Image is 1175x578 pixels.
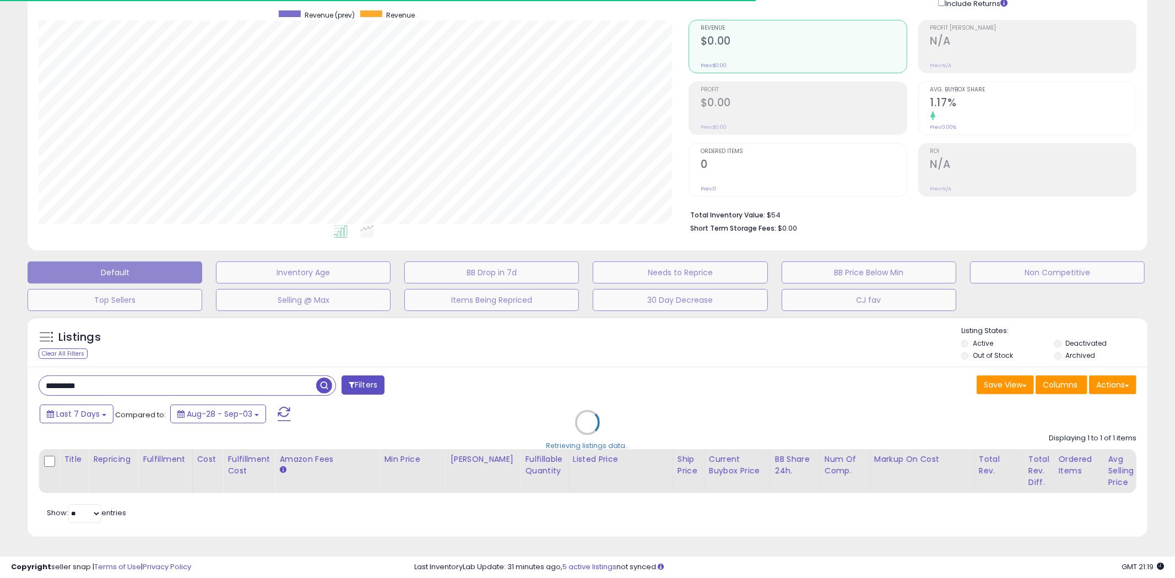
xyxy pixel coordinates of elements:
[593,289,767,311] button: 30 Day Decrease
[28,289,202,311] button: Top Sellers
[970,261,1145,283] button: Non Competitive
[11,561,51,572] strong: Copyright
[930,186,952,192] small: Prev: N/A
[593,261,767,283] button: Needs to Reprice
[701,158,906,173] h2: 0
[546,441,629,451] div: Retrieving listings data..
[701,149,906,155] span: Ordered Items
[563,561,617,572] a: 5 active listings
[415,562,1164,572] div: Last InventoryLab Update: 31 minutes ago, not synced.
[404,261,579,283] button: BB Drop in 7d
[11,562,191,572] div: seller snap | |
[930,35,1136,50] h2: N/A
[305,10,355,20] span: Revenue (prev)
[690,210,765,220] b: Total Inventory Value:
[701,35,906,50] h2: $0.00
[1122,561,1164,572] span: 2025-09-11 21:19 GMT
[386,10,415,20] span: Revenue
[216,261,391,283] button: Inventory Age
[690,208,1128,221] li: $54
[690,223,776,233] b: Short Term Storage Fees:
[930,124,957,130] small: Prev: 0.00%
[28,261,202,283] button: Default
[782,261,956,283] button: BB Price Below Min
[782,289,956,311] button: CJ fav
[930,62,952,69] small: Prev: N/A
[94,561,141,572] a: Terms of Use
[701,124,727,130] small: Prev: $0.00
[778,223,797,233] span: $0.00
[701,96,906,111] h2: $0.00
[701,25,906,31] span: Revenue
[930,25,1136,31] span: Profit [PERSON_NAME]
[404,289,579,311] button: Items Being Repriced
[930,87,1136,93] span: Avg. Buybox Share
[701,186,716,192] small: Prev: 0
[930,158,1136,173] h2: N/A
[701,62,727,69] small: Prev: $0.00
[216,289,391,311] button: Selling @ Max
[701,87,906,93] span: Profit
[930,96,1136,111] h2: 1.17%
[930,149,1136,155] span: ROI
[143,561,191,572] a: Privacy Policy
